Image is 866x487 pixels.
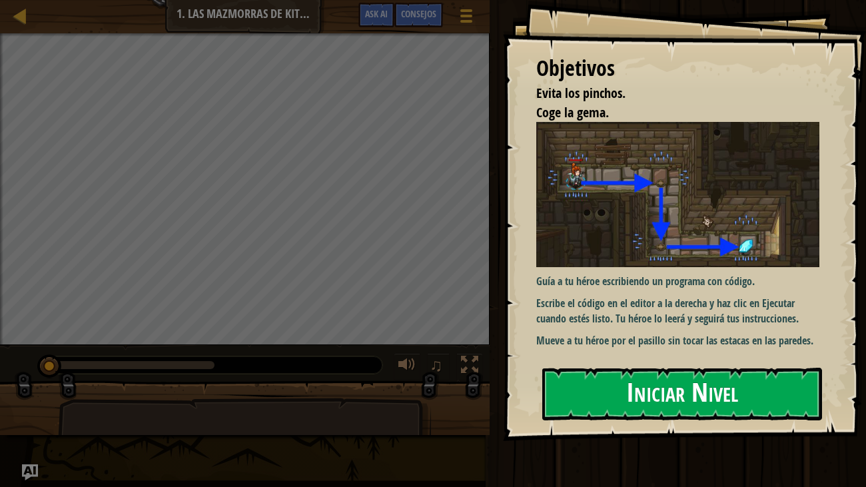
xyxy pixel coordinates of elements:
button: Ask AI [358,3,394,27]
span: Evita los pinchos. [536,84,626,102]
p: Escribe el código en el editor a la derecha y haz clic en Ejecutar cuando estés listo. Tu héroe l... [536,296,820,326]
span: Ask AI [365,7,388,20]
button: ♫ [427,353,450,380]
li: Evita los pinchos. [520,84,817,103]
button: Iniciar Nivel [542,368,823,420]
button: Ajustar volúmen [394,353,420,380]
div: Objetivos [536,53,820,84]
span: Coge la gema. [536,103,609,121]
button: Alterna pantalla completa. [456,353,483,380]
span: ♫ [430,355,443,375]
span: Consejos [401,7,436,20]
button: Mostrar menú del juego [450,3,483,34]
button: Ask AI [22,464,38,480]
li: Coge la gema. [520,103,817,123]
p: Mueve a tu héroe por el pasillo sin tocar las estacas en las paredes. [536,333,820,348]
p: Guía a tu héroe escribiendo un programa con código. [536,274,820,289]
img: Mazmorras de Kithgard [536,122,820,267]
